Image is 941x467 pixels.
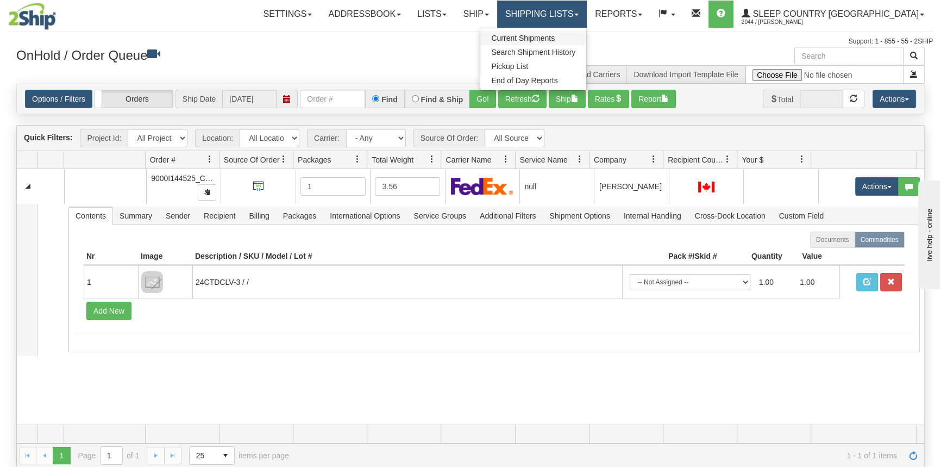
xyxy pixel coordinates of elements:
[718,150,737,169] a: Recipient Country filter column settings
[594,154,626,165] span: Company
[763,90,800,108] span: Total
[189,446,289,465] span: items per page
[21,179,35,193] a: Collapse
[24,132,72,143] label: Quick Filters:
[198,184,216,201] button: Copy to clipboard
[407,207,473,225] span: Service Groups
[192,265,622,298] td: 24CTDCLV-3 / /
[80,129,128,147] span: Project Id:
[451,177,513,195] img: FedEx Express®
[150,154,175,165] span: Order #
[543,207,616,225] span: Shipment Options
[855,177,899,196] button: Actions
[413,129,485,147] span: Source Of Order:
[644,150,663,169] a: Company filter column settings
[151,174,220,183] span: 9000I144525_CATH
[25,90,92,108] a: Options / Filters
[810,232,855,248] label: Documents
[175,90,222,108] span: Ship Date
[480,45,586,59] a: Search Shipment History
[197,207,242,225] span: Recipient
[557,70,620,79] a: Download Carriers
[750,9,919,18] span: Sleep Country [GEOGRAPHIC_DATA]
[192,248,622,265] th: Description / SKU / Model / Lot #
[855,232,905,248] label: Commodities
[8,9,101,17] div: live help - online
[480,31,586,45] a: Current Shipments
[69,207,112,225] span: Contents
[189,446,235,465] span: Page sizes drop down
[588,90,630,108] button: Rates
[633,70,738,79] a: Download Import Template File
[916,178,940,289] iframe: chat widget
[587,1,650,28] a: Reports
[480,73,586,88] a: End of Day Reports
[249,177,267,195] img: API
[792,150,811,169] a: Your $ filter column settings
[903,47,925,65] button: Search
[78,446,140,465] span: Page of 1
[795,270,837,295] td: 1.00
[159,207,197,225] span: Sender
[497,150,515,169] a: Carrier Name filter column settings
[549,90,586,108] button: Ship
[594,169,668,204] td: [PERSON_NAME]
[480,59,586,73] a: Pickup List
[195,129,240,147] span: Location:
[300,90,365,108] input: Order #
[570,150,589,169] a: Service Name filter column settings
[348,150,367,169] a: Packages filter column settings
[255,1,320,28] a: Settings
[422,150,441,169] a: Total Weight filter column settings
[622,248,720,265] th: Pack #/Skid #
[773,207,830,225] span: Custom Field
[298,154,331,165] span: Packages
[8,3,56,30] img: logo2044.jpg
[304,451,897,460] span: 1 - 1 of 1 items
[745,65,904,84] input: Import
[224,154,280,165] span: Source Of Order
[277,207,323,225] span: Packages
[372,154,413,165] span: Total Weight
[17,126,924,151] div: grid toolbar
[631,90,676,108] button: Report
[242,207,275,225] span: Billing
[794,47,904,65] input: Search
[274,150,293,169] a: Source Of Order filter column settings
[196,450,210,461] span: 25
[905,447,922,464] a: Refresh
[785,248,839,265] th: Value
[101,447,122,464] input: Page 1
[617,207,688,225] span: Internal Handling
[320,1,409,28] a: Addressbook
[113,207,159,225] span: Summary
[141,271,163,293] img: 8DAB37Fk3hKpn3AAAAAElFTkSuQmCC
[497,1,587,28] a: Shipping lists
[421,96,463,103] label: Find & Ship
[742,154,763,165] span: Your $
[742,17,823,28] span: 2044 / [PERSON_NAME]
[455,1,497,28] a: Ship
[323,207,406,225] span: International Options
[446,154,491,165] span: Carrier Name
[307,129,346,147] span: Carrier:
[8,37,933,46] div: Support: 1 - 855 - 55 - 2SHIP
[519,169,594,204] td: null
[873,90,916,108] button: Actions
[520,154,568,165] span: Service Name
[498,90,547,108] button: Refresh
[469,90,496,108] button: Go!
[200,150,219,169] a: Order # filter column settings
[491,48,575,57] span: Search Shipment History
[84,265,138,298] td: 1
[217,447,234,464] span: select
[491,76,557,85] span: End of Day Reports
[86,302,131,320] button: Add New
[53,447,70,464] span: Page 1
[95,90,173,108] label: Orders
[491,62,528,71] span: Pickup List
[138,248,192,265] th: Image
[755,270,796,295] td: 1.00
[491,34,555,42] span: Current Shipments
[409,1,455,28] a: Lists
